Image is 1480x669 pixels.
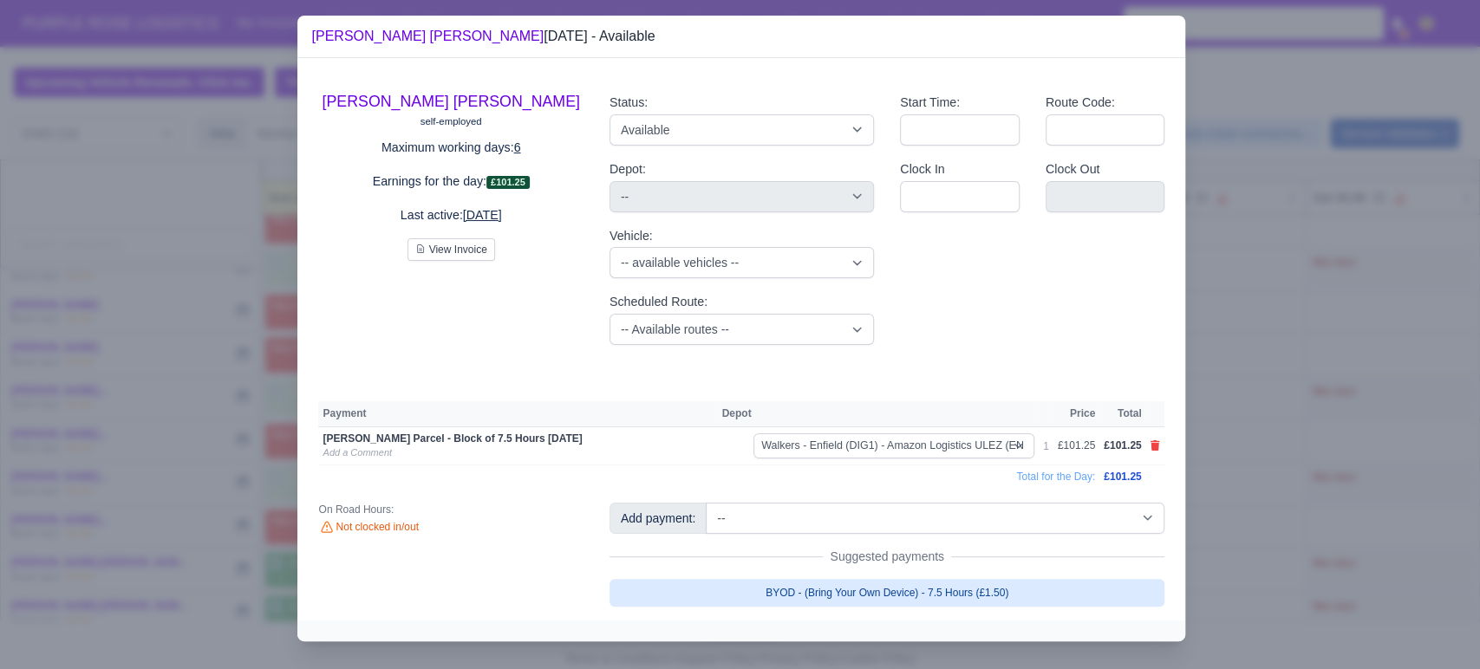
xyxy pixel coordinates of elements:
[323,447,391,458] a: Add a Comment
[407,238,495,261] button: View Invoice
[318,138,583,158] p: Maximum working days:
[610,292,707,312] label: Scheduled Route:
[421,116,482,127] small: self-employed
[610,579,1165,607] a: BYOD - (Bring Your Own Device) - 7.5 Hours (£1.50)
[1393,586,1480,669] iframe: Chat Widget
[318,520,583,536] div: Not clocked in/out
[900,93,960,113] label: Start Time:
[486,176,530,189] span: £101.25
[322,93,579,110] a: [PERSON_NAME] [PERSON_NAME]
[1046,93,1115,113] label: Route Code:
[1053,427,1099,465] td: £101.25
[318,503,583,516] div: On Road Hours:
[318,205,583,225] p: Last active:
[514,140,521,154] u: 6
[900,159,944,179] label: Clock In
[1053,401,1099,427] th: Price
[1016,471,1095,483] span: Total for the Day:
[1046,159,1100,179] label: Clock Out
[610,159,646,179] label: Depot:
[1104,471,1141,483] span: £101.25
[610,226,653,246] label: Vehicle:
[318,172,583,192] p: Earnings for the day:
[1043,439,1049,453] div: 1
[323,432,713,445] div: [PERSON_NAME] Parcel - Block of 7.5 Hours [DATE]
[823,548,951,565] span: Suggested payments
[311,26,655,47] div: [DATE] - Available
[717,401,1039,427] th: Depot
[463,208,502,222] u: [DATE]
[1099,401,1145,427] th: Total
[610,93,648,113] label: Status:
[1104,439,1141,451] span: £101.25
[610,503,707,534] div: Add payment:
[318,401,717,427] th: Payment
[311,29,544,43] a: [PERSON_NAME] [PERSON_NAME]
